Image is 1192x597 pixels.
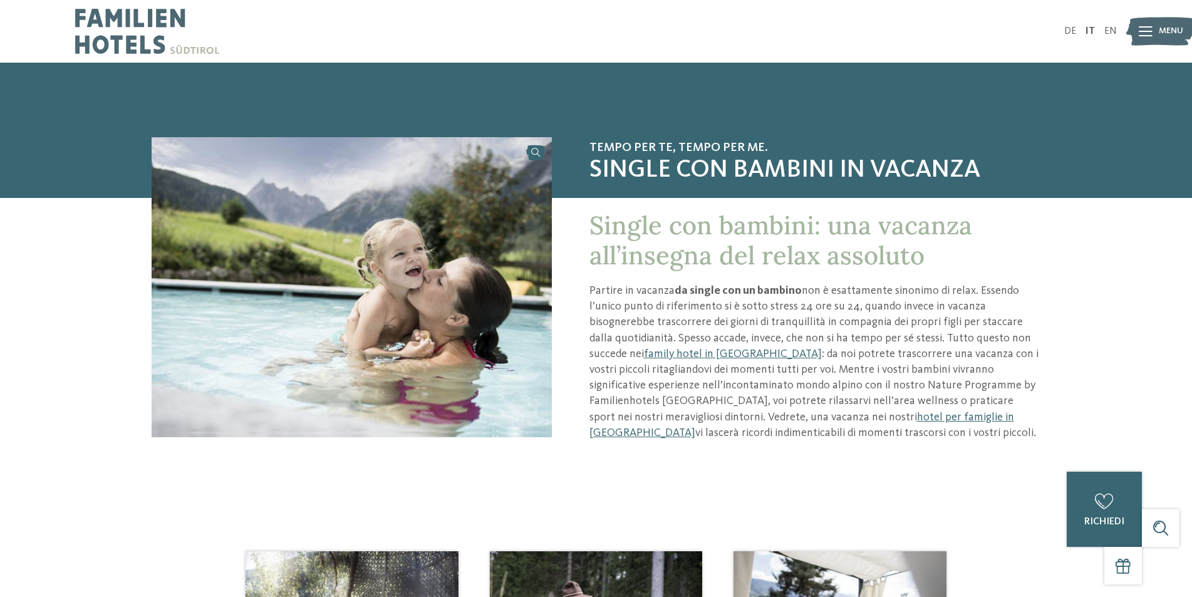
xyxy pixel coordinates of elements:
[589,283,1041,441] p: Partire in vacanza non è esattamente sinonimo di relax. Essendo l’unico punto di riferimento si è...
[1067,472,1142,547] a: richiedi
[1159,25,1183,38] span: Menu
[589,140,1041,155] span: Tempo per te, tempo per me.
[1104,26,1117,36] a: EN
[1086,26,1095,36] a: IT
[644,348,822,360] a: family hotel in [GEOGRAPHIC_DATA]
[675,285,802,296] strong: da single con un bambino
[152,137,552,437] img: Single con bambini in vacanza: relax puro
[589,209,972,271] span: Single con bambini: una vacanza all’insegna del relax assoluto
[1084,517,1124,527] span: richiedi
[1064,26,1076,36] a: DE
[589,412,1014,439] a: hotel per famiglie in [GEOGRAPHIC_DATA]
[589,155,1041,185] span: Single con bambini in vacanza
